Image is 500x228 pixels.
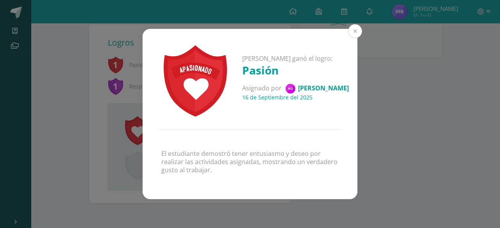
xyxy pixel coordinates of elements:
[242,63,349,78] h1: Pasión
[242,55,349,63] p: [PERSON_NAME] ganó el logro:
[242,94,349,101] h4: 16 de Septiembre del 2025
[242,84,349,94] p: Asignado por
[161,150,339,174] p: El estudiante demostró tener entusiasmo y deseo por realizar las actividades asignadas, mostrando...
[286,84,295,94] img: f842fb104b9f173b3c3f82cc4813db30.png
[348,24,362,38] button: Close (Esc)
[298,83,349,92] span: [PERSON_NAME]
